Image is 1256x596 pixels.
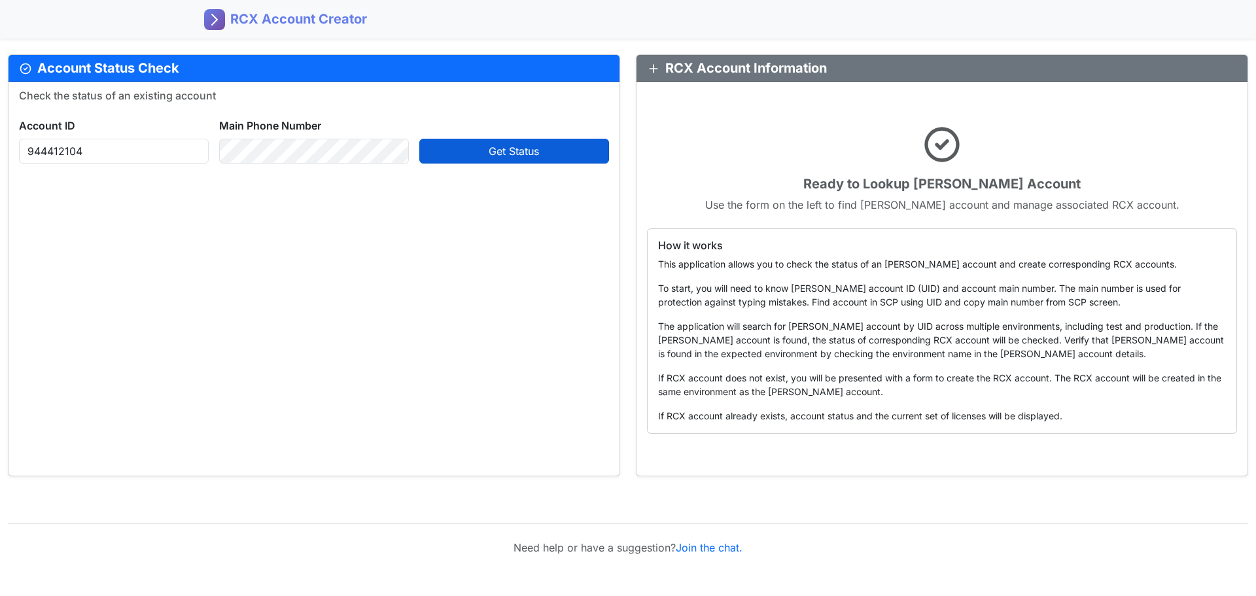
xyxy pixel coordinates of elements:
[647,197,1237,213] p: Use the form on the left to find [PERSON_NAME] account and manage associated RCX account.
[658,281,1226,309] p: To start, you will need to know [PERSON_NAME] account ID (UID) and account main number. The main ...
[658,319,1226,360] p: The application will search for [PERSON_NAME] account by UID across multiple environments, includ...
[419,139,609,164] button: Get Status
[219,118,321,133] label: Main Phone Number
[204,5,367,33] a: RCX Account Creator
[8,540,1248,555] p: Need help or have a suggestion?
[19,139,209,164] input: Enter account ID
[676,541,742,554] a: Join the chat.
[658,239,1226,252] h6: How it works
[658,371,1226,398] p: If RCX account does not exist, you will be presented with a form to create the RCX account. The R...
[647,60,1237,76] h5: RCX Account Information
[489,145,539,158] span: Get Status
[658,257,1226,271] p: This application allows you to check the status of an [PERSON_NAME] account and create correspond...
[230,9,367,29] span: RCX Account Creator
[19,60,609,76] h5: Account Status Check
[19,90,609,102] h6: Check the status of an existing account
[647,176,1237,192] h5: Ready to Lookup [PERSON_NAME] Account
[658,409,1226,423] p: If RCX account already exists, account status and the current set of licenses will be displayed.
[19,118,75,133] label: Account ID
